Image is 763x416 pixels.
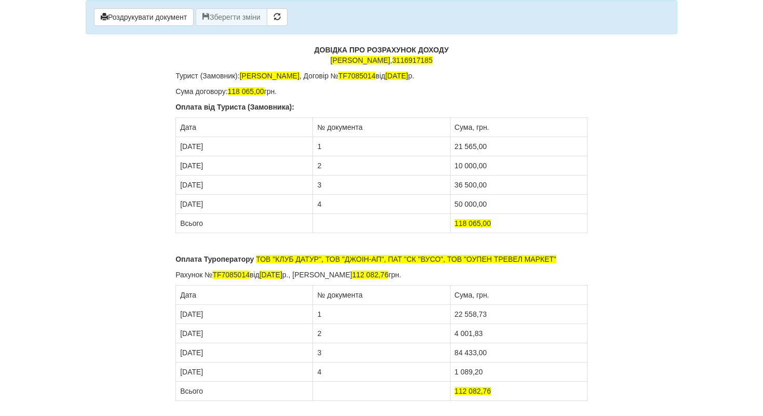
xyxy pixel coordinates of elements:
[392,56,433,64] span: 3116917185
[176,305,313,324] td: [DATE]
[313,156,450,176] td: 2
[260,271,282,279] span: [DATE]
[212,271,250,279] span: TF7085014
[450,137,587,156] td: 21 565,00
[176,176,313,195] td: [DATE]
[352,271,388,279] span: 112 082,76
[313,118,450,137] td: № документа
[175,270,588,280] p: Рахунок № від р., [PERSON_NAME] грн.
[196,8,267,26] button: Зберегти зміни
[175,103,294,111] b: Оплата від Туриста (Замовника):
[450,176,587,195] td: 36 500,00
[176,118,313,137] td: Дата
[240,72,299,80] span: [PERSON_NAME]
[176,324,313,343] td: [DATE]
[176,195,313,214] td: [DATE]
[175,255,254,263] b: Оплата Туроператору
[315,46,449,54] b: ДОВІДКА ПРО РОЗРАХУНОК ДОХОДУ
[94,8,194,26] button: Роздрукувати документ
[313,195,450,214] td: 4
[385,72,408,80] span: [DATE]
[176,343,313,363] td: [DATE]
[176,382,313,401] td: Всього
[331,56,390,64] span: [PERSON_NAME]
[175,71,588,81] p: Турист (Замовник): , Договір № від р.
[338,72,376,80] span: TF7085014
[450,305,587,324] td: 22 558,73
[313,176,450,195] td: 3
[450,343,587,363] td: 84 433,00
[176,137,313,156] td: [DATE]
[313,343,450,363] td: 3
[176,363,313,382] td: [DATE]
[450,363,587,382] td: 1 089,20
[455,219,491,227] span: 118 065,00
[450,156,587,176] td: 10 000,00
[176,286,313,305] td: Дата
[313,286,450,305] td: № документа
[450,118,587,137] td: Сума, грн.
[175,45,588,65] p: ,
[313,137,450,156] td: 1
[450,324,587,343] td: 4 001,83
[176,214,313,233] td: Всього
[175,86,588,97] p: Сума договору: грн.
[313,363,450,382] td: 4
[450,195,587,214] td: 50 000,00
[313,305,450,324] td: 1
[455,387,491,395] span: 112 082,76
[176,156,313,176] td: [DATE]
[256,255,556,263] span: ТОВ "КЛУБ ДАТУР", ТОВ "ДЖОІН-АП", ПАТ "СК "ВУСО", ТОВ "ОУПЕН ТРЕВЕЛ МАРКЕТ"
[228,87,264,96] span: 118 065,00
[313,324,450,343] td: 2
[450,286,587,305] td: Сума, грн.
